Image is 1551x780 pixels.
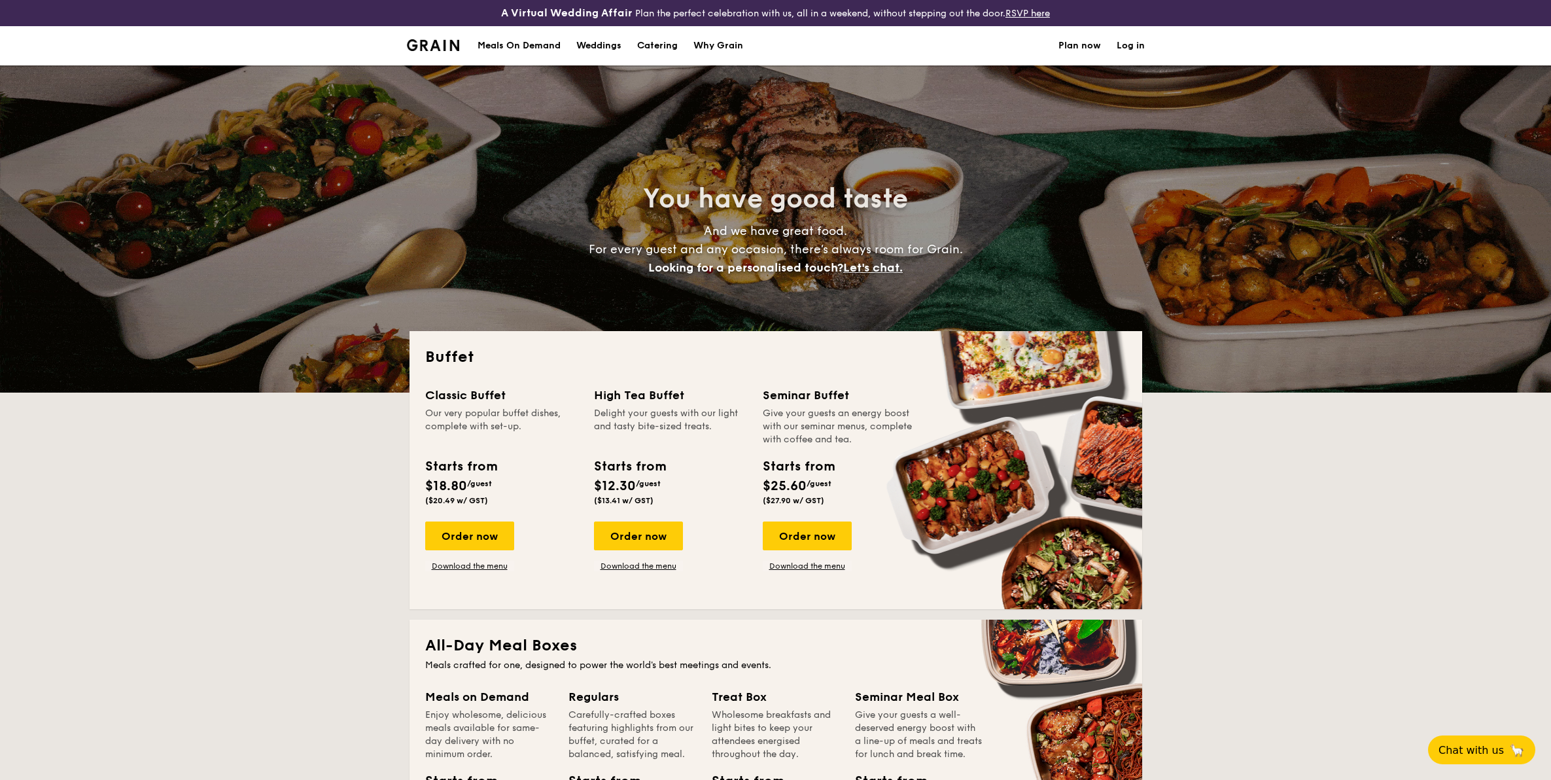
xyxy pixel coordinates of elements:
[425,709,553,761] div: Enjoy wholesome, delicious meals available for same-day delivery with no minimum order.
[568,688,696,706] div: Regulars
[763,386,916,404] div: Seminar Buffet
[763,522,852,550] div: Order now
[686,26,751,65] a: Why Grain
[855,688,983,706] div: Seminar Meal Box
[425,478,467,494] span: $18.80
[712,688,839,706] div: Treat Box
[425,386,578,404] div: Classic Buffet
[425,457,497,476] div: Starts from
[594,478,636,494] span: $12.30
[467,479,492,488] span: /guest
[1005,8,1050,19] a: RSVP here
[425,496,488,505] span: ($20.49 w/ GST)
[763,407,916,446] div: Give your guests an energy boost with our seminar menus, complete with coffee and tea.
[425,561,514,571] a: Download the menu
[712,709,839,761] div: Wholesome breakfasts and light bites to keep your attendees energised throughout the day.
[843,260,903,275] span: Let's chat.
[425,659,1126,672] div: Meals crafted for one, designed to power the world's best meetings and events.
[1509,743,1525,758] span: 🦙
[425,688,553,706] div: Meals on Demand
[407,39,460,51] img: Grain
[1058,26,1101,65] a: Plan now
[1117,26,1145,65] a: Log in
[568,26,629,65] a: Weddings
[763,478,807,494] span: $25.60
[425,407,578,446] div: Our very popular buffet dishes, complete with set-up.
[1428,736,1535,764] button: Chat with us🦙
[425,635,1126,656] h2: All-Day Meal Boxes
[637,26,678,65] h1: Catering
[399,5,1153,21] div: Plan the perfect celebration with us, all in a weekend, without stepping out the door.
[425,347,1126,368] h2: Buffet
[470,26,568,65] a: Meals On Demand
[1438,744,1504,756] span: Chat with us
[478,26,561,65] div: Meals On Demand
[594,522,683,550] div: Order now
[807,479,831,488] span: /guest
[594,407,747,446] div: Delight your guests with our light and tasty bite-sized treats.
[629,26,686,65] a: Catering
[568,709,696,761] div: Carefully-crafted boxes featuring highlights from our buffet, curated for a balanced, satisfying ...
[763,457,834,476] div: Starts from
[636,479,661,488] span: /guest
[763,561,852,571] a: Download the menu
[576,26,621,65] div: Weddings
[594,561,683,571] a: Download the menu
[425,522,514,550] div: Order now
[594,386,747,404] div: High Tea Buffet
[855,709,983,761] div: Give your guests a well-deserved energy boost with a line-up of meals and treats for lunch and br...
[763,496,824,505] span: ($27.90 w/ GST)
[594,457,665,476] div: Starts from
[501,5,633,21] h4: A Virtual Wedding Affair
[693,26,743,65] div: Why Grain
[594,496,654,505] span: ($13.41 w/ GST)
[407,39,460,51] a: Logotype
